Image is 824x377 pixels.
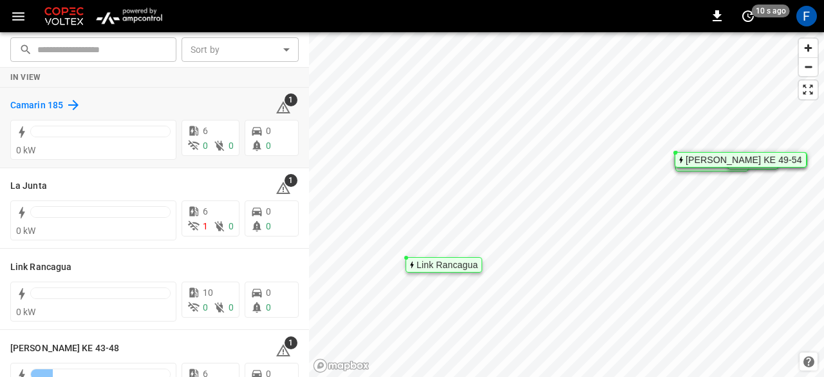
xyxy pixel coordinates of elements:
[686,156,802,164] div: [PERSON_NAME] KE 49-54
[229,140,234,151] span: 0
[406,257,482,273] div: Map marker
[266,140,271,151] span: 0
[799,58,818,76] span: Zoom out
[285,336,297,349] span: 1
[738,6,758,26] button: set refresh interval
[417,261,478,269] div: Link Rancagua
[229,302,234,313] span: 0
[313,358,370,373] a: Mapbox homepage
[285,93,297,106] span: 1
[799,39,818,57] button: Zoom in
[266,287,271,298] span: 0
[752,5,790,17] span: 10 s ago
[203,287,213,298] span: 10
[266,302,271,313] span: 0
[10,73,41,82] strong: In View
[91,4,167,28] img: ampcontrol.io logo
[203,140,208,151] span: 0
[675,152,807,168] div: Map marker
[10,260,71,275] h6: Link Rancagua
[42,4,86,28] img: Customer Logo
[16,307,36,317] span: 0 kW
[309,32,824,377] canvas: Map
[229,221,234,231] span: 0
[16,145,36,155] span: 0 kW
[203,221,208,231] span: 1
[266,206,271,217] span: 0
[799,57,818,76] button: Zoom out
[285,174,297,187] span: 1
[10,342,119,356] h6: Loza Colon KE 43-48
[10,99,63,113] h6: Camarin 185
[16,226,36,236] span: 0 kW
[266,126,271,136] span: 0
[203,302,208,313] span: 0
[10,179,47,193] h6: La Junta
[266,221,271,231] span: 0
[796,6,817,26] div: profile-icon
[203,126,208,136] span: 6
[203,206,208,217] span: 6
